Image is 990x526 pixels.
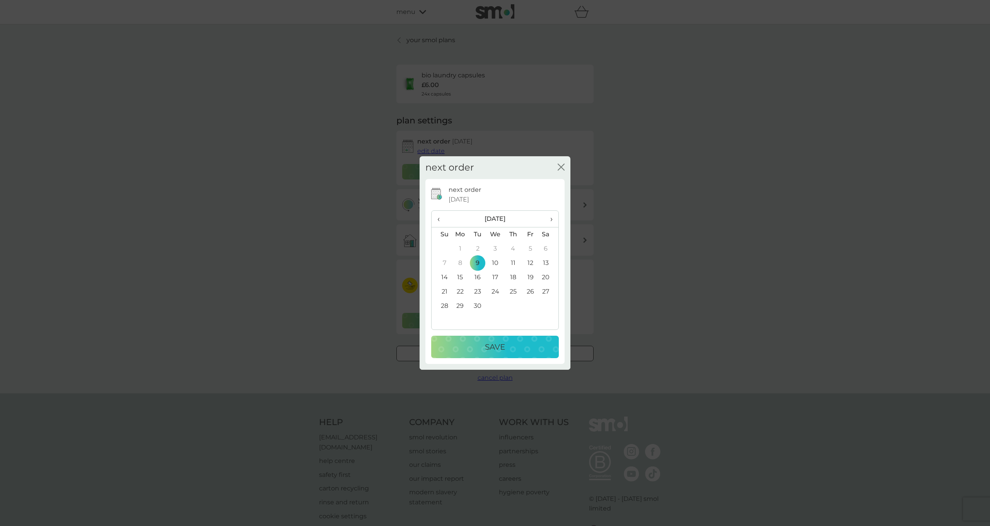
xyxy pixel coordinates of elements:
button: Save [431,336,559,358]
th: Fr [522,227,539,242]
td: 30 [469,299,486,313]
button: close [558,164,565,172]
span: › [545,211,553,227]
th: Mo [451,227,469,242]
td: 17 [486,270,504,285]
td: 24 [486,285,504,299]
td: 16 [469,270,486,285]
th: Su [432,227,451,242]
td: 1 [451,242,469,256]
h2: next order [425,162,474,173]
span: ‹ [437,211,445,227]
td: 14 [432,270,451,285]
td: 3 [486,242,504,256]
td: 19 [522,270,539,285]
td: 2 [469,242,486,256]
td: 12 [522,256,539,270]
td: 4 [504,242,522,256]
td: 5 [522,242,539,256]
th: We [486,227,504,242]
td: 10 [486,256,504,270]
th: [DATE] [451,211,539,227]
td: 18 [504,270,522,285]
td: 21 [432,285,451,299]
td: 20 [539,270,558,285]
td: 13 [539,256,558,270]
td: 6 [539,242,558,256]
td: 11 [504,256,522,270]
td: 29 [451,299,469,313]
p: next order [449,185,481,195]
td: 15 [451,270,469,285]
span: [DATE] [449,195,469,205]
p: Save [485,341,505,353]
td: 25 [504,285,522,299]
td: 9 [469,256,486,270]
td: 28 [432,299,451,313]
th: Sa [539,227,558,242]
td: 7 [432,256,451,270]
td: 22 [451,285,469,299]
td: 27 [539,285,558,299]
th: Tu [469,227,486,242]
th: Th [504,227,522,242]
td: 8 [451,256,469,270]
td: 23 [469,285,486,299]
td: 26 [522,285,539,299]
